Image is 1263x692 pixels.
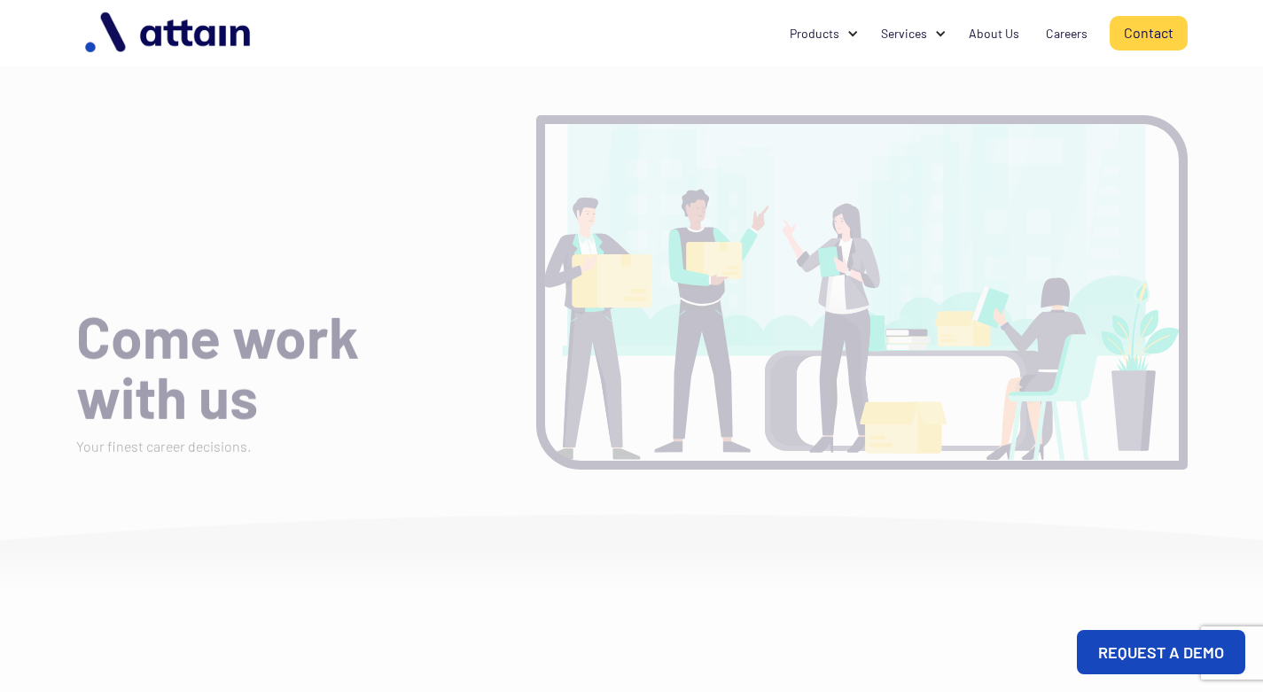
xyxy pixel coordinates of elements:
[868,17,955,51] div: Services
[1110,16,1188,51] a: Contact
[955,17,1033,51] a: About Us
[881,25,927,43] div: Services
[76,5,262,61] img: logo
[1033,17,1101,51] a: Careers
[1046,25,1088,43] div: Careers
[776,17,868,51] div: Products
[1077,630,1245,674] a: REQUEST A DEMO
[76,436,251,457] p: Your finest career decisions.
[76,307,386,427] h1: Come work with us
[790,25,839,43] div: Products
[969,25,1019,43] div: About Us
